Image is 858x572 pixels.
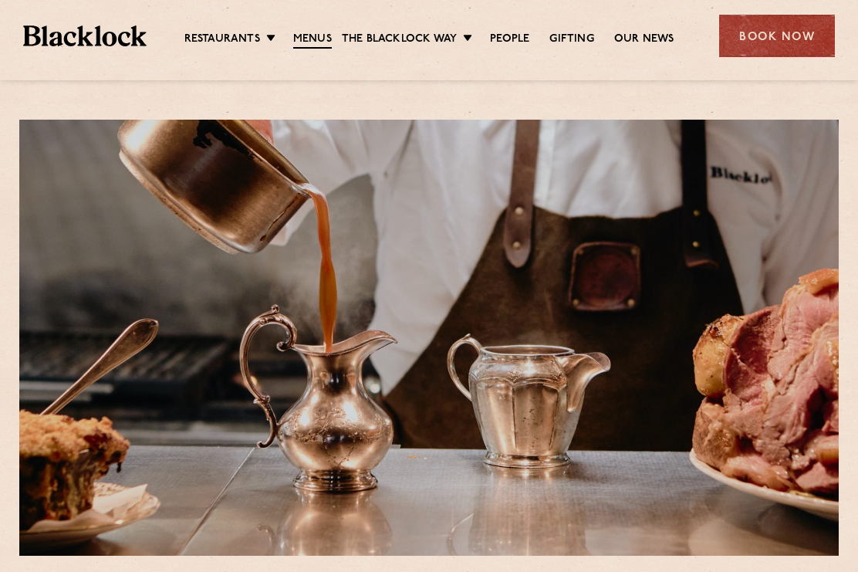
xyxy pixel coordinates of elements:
a: The Blacklock Way [342,32,457,47]
div: Book Now [719,15,835,57]
a: Our News [614,32,674,47]
img: BL_Textured_Logo-footer-cropped.svg [23,25,147,46]
a: Gifting [549,32,593,47]
a: People [490,32,529,47]
a: Menus [293,32,332,49]
a: Restaurants [184,32,260,47]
